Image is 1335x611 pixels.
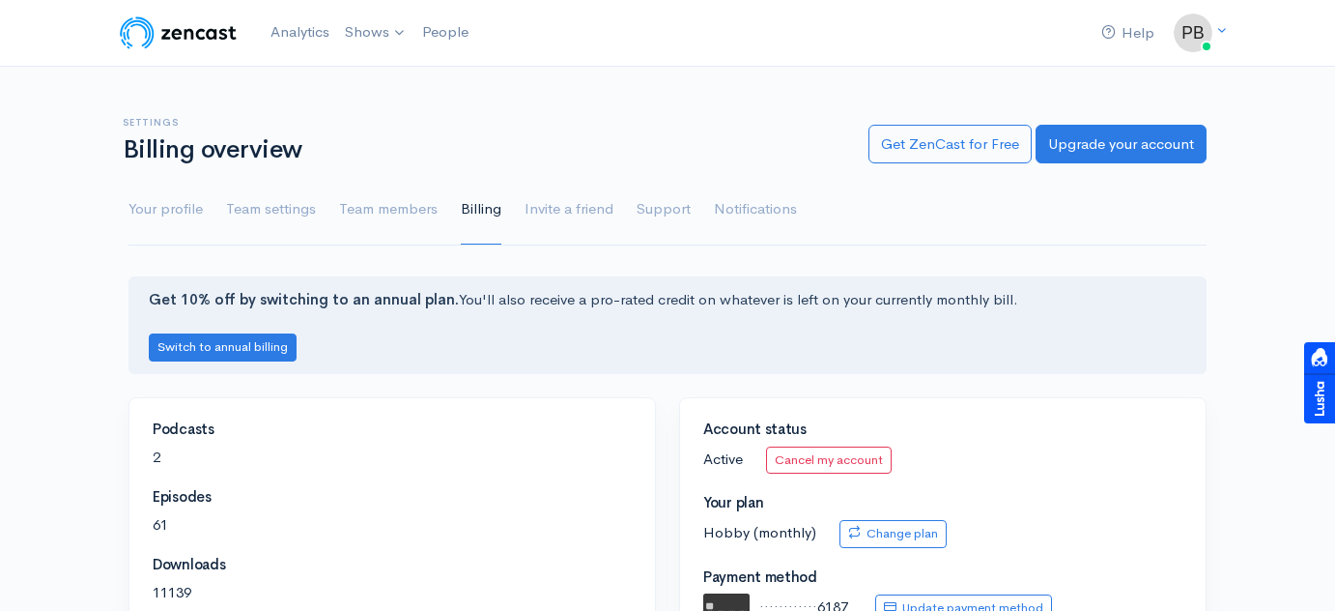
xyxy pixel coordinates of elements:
div: You'll also receive a pro-rated credit on whatever is left on your currently monthly bill. [128,276,1207,374]
button: Switch to annual billing [149,334,297,362]
h4: Downloads [153,557,632,573]
a: Invite a friend [525,175,613,245]
p: 11139 [153,582,632,604]
a: People [414,12,476,53]
h1: Billing overview [123,136,845,164]
a: Your profile [128,175,203,245]
h4: Podcasts [153,422,632,438]
a: Support [637,175,691,245]
p: 61 [153,514,632,537]
a: Change plan [839,520,947,548]
iframe: gist-messenger-bubble-iframe [1269,545,1316,592]
a: Analytics [263,12,337,53]
a: Team members [339,175,438,245]
a: Switch to annual billing [149,336,297,355]
p: Hobby (monthly) [703,520,1182,548]
a: Help [1094,13,1162,54]
h4: Account status [703,422,1182,438]
a: Shows [337,12,414,54]
a: Notifications [714,175,797,245]
strong: Get 10% off by switching to an annual plan. [149,290,459,308]
a: Team settings [226,175,316,245]
img: ZenCast Logo [117,14,240,52]
h4: Payment method [703,569,1182,586]
a: Cancel my account [766,447,892,475]
h4: Episodes [153,489,632,506]
p: 2 [153,447,632,469]
a: Billing [461,175,501,245]
a: Upgrade your account [1036,125,1207,164]
h6: Settings [123,117,845,128]
img: ... [1174,14,1212,52]
p: Active [703,447,1182,475]
h4: Your plan [703,495,1182,511]
a: Get ZenCast for Free [868,125,1032,164]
